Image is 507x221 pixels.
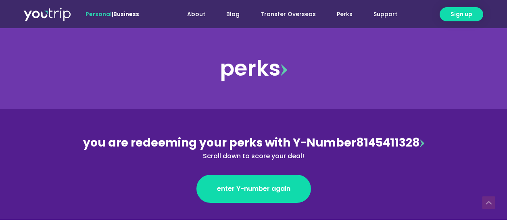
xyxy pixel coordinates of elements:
span: Sign up [451,10,472,19]
span: | [86,10,139,18]
a: Perks [326,7,363,22]
a: enter Y-number again [196,175,311,203]
a: About [177,7,216,22]
span: Personal [86,10,112,18]
div: 8145411328 [79,134,429,161]
a: Transfer Overseas [250,7,326,22]
a: Support [363,7,408,22]
a: Blog [216,7,250,22]
span: you are redeeming your perks with Y-Number [83,135,356,151]
nav: Menu [161,7,408,22]
a: Business [113,10,139,18]
a: Sign up [440,7,483,21]
span: enter Y-number again [217,184,290,194]
div: Scroll down to score your deal! [79,151,429,161]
